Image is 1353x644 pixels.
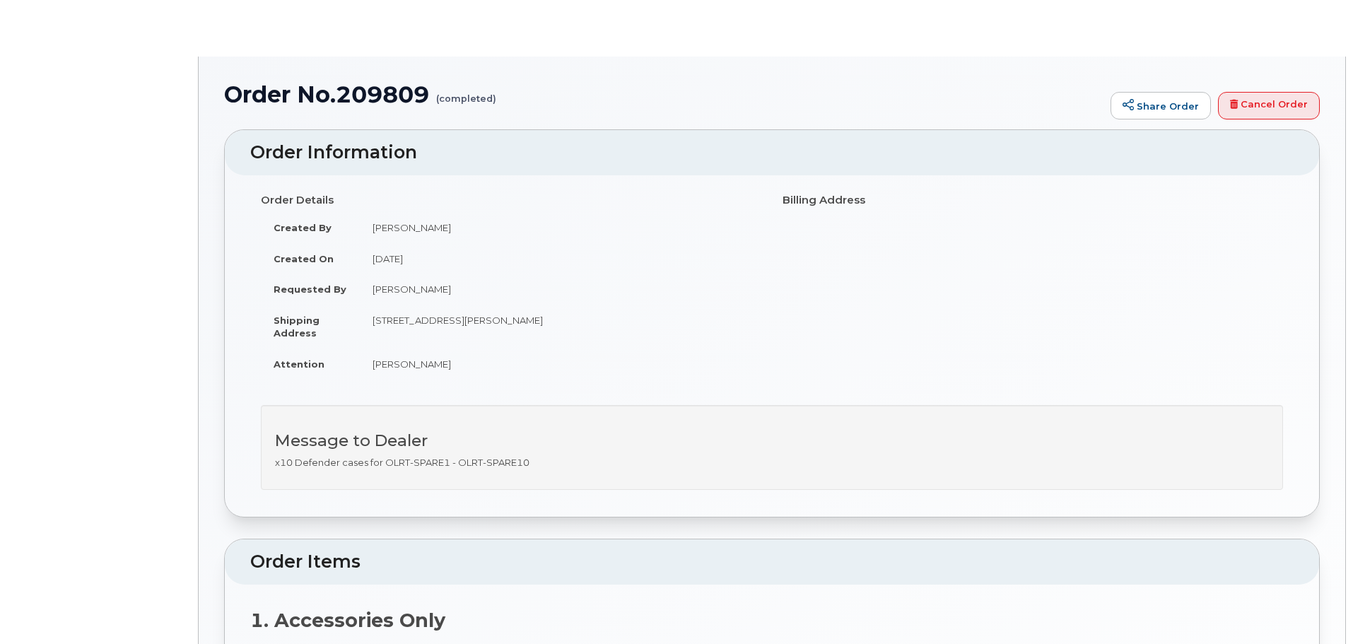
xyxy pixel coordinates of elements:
[360,212,761,243] td: [PERSON_NAME]
[436,82,496,104] small: (completed)
[1218,92,1320,120] a: Cancel Order
[274,283,346,295] strong: Requested By
[274,358,324,370] strong: Attention
[360,243,761,274] td: [DATE]
[275,456,1269,469] p: x10 Defender cases for OLRT-SPARE1 - OLRT-SPARE10
[274,222,332,233] strong: Created By
[274,253,334,264] strong: Created On
[250,143,1294,163] h2: Order Information
[360,349,761,380] td: [PERSON_NAME]
[250,552,1294,572] h2: Order Items
[274,315,320,339] strong: Shipping Address
[224,82,1103,107] h1: Order No.209809
[360,274,761,305] td: [PERSON_NAME]
[250,609,445,632] strong: 1. Accessories Only
[360,305,761,349] td: [STREET_ADDRESS][PERSON_NAME]
[261,194,761,206] h4: Order Details
[275,432,1269,450] h3: Message to Dealer
[783,194,1283,206] h4: Billing Address
[1111,92,1211,120] a: Share Order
